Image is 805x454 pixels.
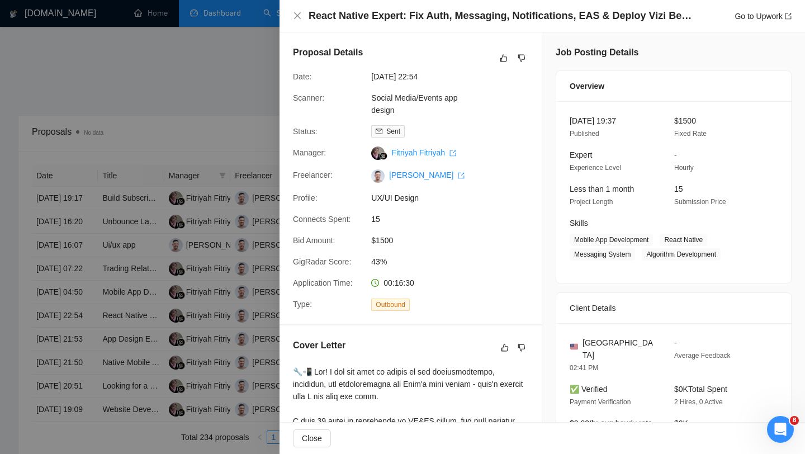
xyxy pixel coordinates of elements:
span: Scanner: [293,93,324,102]
span: Overview [570,80,604,92]
a: Social Media/Events app design [371,93,457,115]
span: Connects Spent: [293,215,351,224]
a: Fitriyah Fitriyah export [391,148,456,157]
span: Application Time: [293,278,353,287]
span: Freelancer: [293,171,333,179]
h5: Job Posting Details [556,46,638,59]
span: 15 [371,213,539,225]
span: export [785,13,792,20]
h5: Proposal Details [293,46,363,59]
span: close [293,11,302,20]
span: $0K [674,419,688,428]
span: $1500 [371,234,539,247]
span: Published [570,130,599,138]
span: 15 [674,185,683,193]
span: dislike [518,343,525,352]
span: GigRadar Score: [293,257,351,266]
span: - [674,338,677,347]
img: c1Nit8qjVAlHUSDBw7PlHkLqcfSMI-ExZvl0DWT59EVBMXrgTO_2VT1D5J4HGk5FKG [371,169,385,183]
h4: React Native Expert: Fix Auth, Messaging, Notifications, EAS & Deploy Vizi Beta (iOS/Android) [309,9,694,23]
span: Payment Verification [570,398,631,406]
span: Experience Level [570,164,621,172]
span: Date: [293,72,311,81]
img: 🇺🇸 [570,343,578,351]
span: mail [376,128,382,135]
button: Close [293,11,302,21]
span: export [458,172,465,179]
span: like [500,54,508,63]
span: [GEOGRAPHIC_DATA] [583,337,656,361]
button: dislike [515,51,528,65]
span: $1500 [674,116,696,125]
h5: Cover Letter [293,339,345,352]
span: dislike [518,54,525,63]
span: - [674,150,677,159]
span: Less than 1 month [570,185,634,193]
span: Sent [386,127,400,135]
span: [DATE] 22:54 [371,70,539,83]
a: Go to Upworkexport [735,12,792,21]
span: 2 Hires, 0 Active [674,398,723,406]
button: like [497,51,510,65]
span: Outbound [371,299,410,311]
span: Mobile App Development [570,234,653,246]
button: Close [293,429,331,447]
span: Average Feedback [674,352,731,360]
span: Algorithm Development [642,248,721,261]
span: Fixed Rate [674,130,707,138]
img: gigradar-bm.png [380,152,387,160]
span: Type: [293,300,312,309]
span: Bid Amount: [293,236,335,245]
span: Profile: [293,193,318,202]
span: 00:16:30 [383,278,414,287]
span: 8 [790,416,799,425]
div: Client Details [570,293,778,323]
span: $0K Total Spent [674,385,727,394]
span: React Native [660,234,707,246]
span: export [449,150,456,157]
button: dislike [515,341,528,354]
span: UX/UI Design [371,192,539,204]
span: [DATE] 19:37 [570,116,616,125]
a: [PERSON_NAME] export [389,171,465,179]
iframe: Intercom live chat [767,416,794,443]
span: 43% [371,256,539,268]
span: Submission Price [674,198,726,206]
span: Expert [570,150,592,159]
span: Messaging System [570,248,635,261]
span: Skills [570,219,588,228]
span: clock-circle [371,279,379,287]
span: Manager: [293,148,326,157]
span: ✅ Verified [570,385,608,394]
span: Close [302,432,322,444]
span: $0.00/hr avg hourly rate paid [570,419,652,440]
span: like [501,343,509,352]
span: Hourly [674,164,694,172]
span: Status: [293,127,318,136]
button: like [498,341,512,354]
span: 02:41 PM [570,364,598,372]
span: Project Length [570,198,613,206]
